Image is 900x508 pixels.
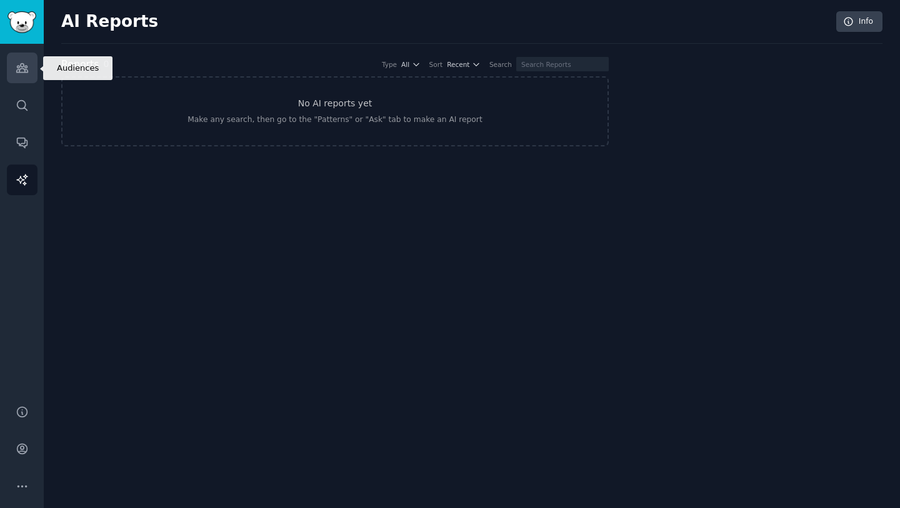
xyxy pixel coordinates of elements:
[298,97,372,110] h3: No AI reports yet
[382,60,397,69] div: Type
[401,60,421,69] button: All
[836,11,882,33] a: Info
[61,12,158,32] h2: AI Reports
[516,57,609,71] input: Search Reports
[429,60,443,69] div: Sort
[7,11,36,33] img: GummySearch logo
[103,59,109,69] span: 0
[401,60,409,69] span: All
[447,60,469,69] span: Recent
[61,76,609,146] a: No AI reports yetMake any search, then go to the "Patterns" or "Ask" tab to make an AI report
[187,114,482,126] div: Make any search, then go to the "Patterns" or "Ask" tab to make an AI report
[489,60,512,69] div: Search
[61,57,99,73] h2: Reports
[447,60,481,69] button: Recent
